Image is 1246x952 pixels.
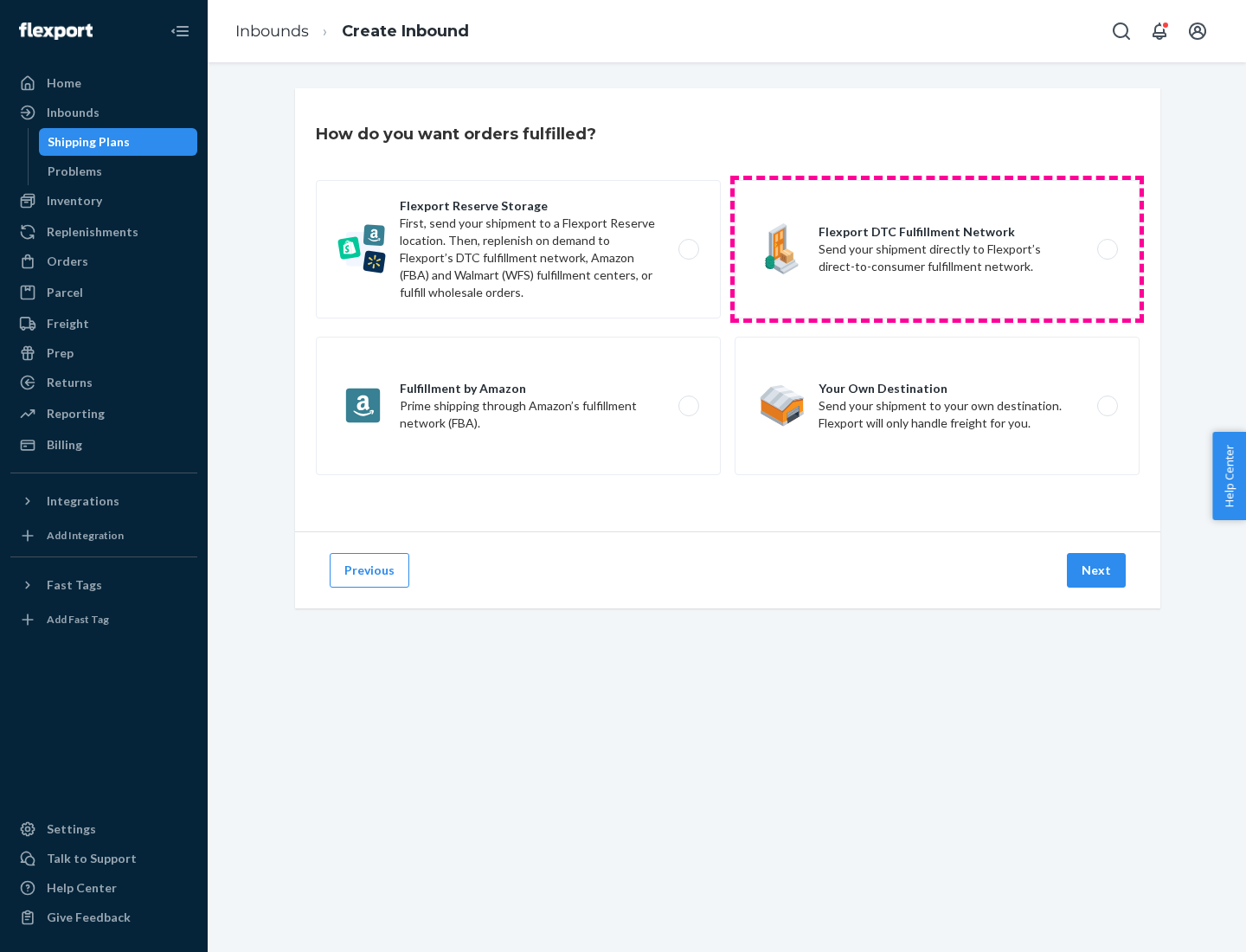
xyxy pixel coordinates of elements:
div: Settings [47,820,96,838]
a: Orders [10,248,197,275]
a: Billing [10,431,197,459]
a: Add Integration [10,522,197,550]
a: Shipping Plans [39,128,198,156]
div: Billing [47,436,82,453]
button: Close Navigation [163,14,197,48]
a: Home [10,69,197,97]
a: Help Center [10,874,197,902]
a: Problems [39,158,198,185]
a: Create Inbound [342,22,469,41]
h3: How do you want orders fulfilled? [316,123,596,145]
button: Open Search Box [1104,14,1139,48]
a: Prep [10,339,197,367]
div: Freight [47,315,89,332]
div: Fast Tags [47,576,102,594]
button: Next [1067,553,1126,588]
div: Orders [47,253,88,270]
a: Reporting [10,400,197,428]
button: Integrations [10,487,197,515]
a: Inventory [10,187,197,215]
div: Prep [47,344,74,362]
div: Replenishments [47,223,138,241]
div: Add Integration [47,528,124,543]
a: Returns [10,369,197,396]
button: Give Feedback [10,904,197,931]
div: Shipping Plans [48,133,130,151]
button: Previous [330,553,409,588]
a: Inbounds [235,22,309,41]
img: Flexport logo [19,23,93,40]
button: Open notifications [1142,14,1177,48]
button: Fast Tags [10,571,197,599]
ol: breadcrumbs [222,6,483,57]
div: Returns [47,374,93,391]
div: Parcel [47,284,83,301]
div: Talk to Support [47,850,137,867]
div: Inbounds [47,104,100,121]
a: Talk to Support [10,845,197,872]
a: Freight [10,310,197,338]
div: Add Fast Tag [47,612,109,627]
a: Settings [10,815,197,843]
div: Integrations [47,492,119,510]
div: Problems [48,163,102,180]
button: Open account menu [1180,14,1215,48]
div: Inventory [47,192,102,209]
div: Reporting [47,405,105,422]
a: Add Fast Tag [10,606,197,634]
button: Help Center [1212,432,1246,520]
a: Inbounds [10,99,197,126]
a: Replenishments [10,218,197,246]
a: Parcel [10,279,197,306]
div: Home [47,74,81,92]
div: Help Center [47,879,117,897]
div: Give Feedback [47,909,131,926]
